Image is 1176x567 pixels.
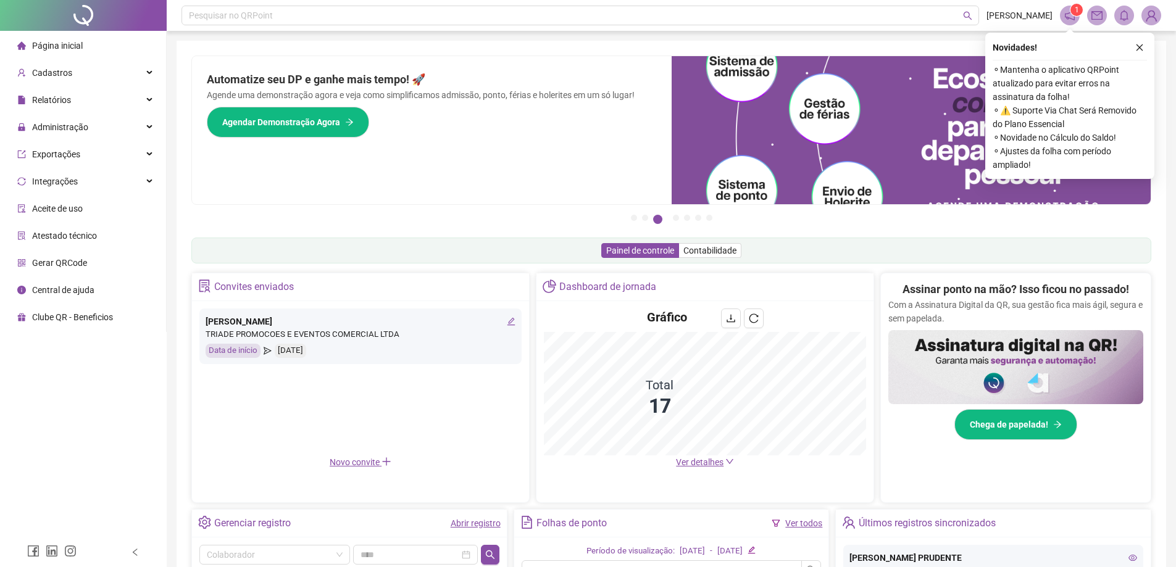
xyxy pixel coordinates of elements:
h2: Automatize seu DP e ganhe mais tempo! 🚀 [207,71,657,88]
h4: Gráfico [647,308,687,326]
span: download [726,313,736,323]
sup: 1 [1070,4,1083,16]
span: Chega de papelada! [970,418,1048,431]
span: Exportações [32,149,80,159]
span: edit [748,546,756,554]
span: down [725,457,734,466]
div: [DATE] [717,545,743,558]
span: arrow-right [345,118,354,126]
a: Abrir registro [451,518,501,528]
span: notification [1064,10,1075,21]
span: sync [17,177,26,186]
span: linkedin [46,545,58,557]
span: Relatórios [32,95,71,105]
span: reload [749,313,759,323]
span: [PERSON_NAME] [986,9,1053,22]
span: eye [1128,553,1137,562]
span: Novo convite [330,457,391,467]
a: Ver detalhes down [676,457,734,467]
span: filter [772,519,780,528]
button: Chega de papelada! [954,409,1077,440]
span: left [131,548,140,557]
iframe: Intercom live chat [1134,525,1164,555]
span: search [485,550,495,560]
span: file [17,96,26,104]
div: Folhas de ponto [536,513,607,534]
div: TRIADE PROMOCOES E EVENTOS COMERCIAL LTDA [206,328,515,341]
div: - [710,545,712,558]
span: ⚬ Ajustes da folha com período ampliado! [993,144,1147,172]
p: Com a Assinatura Digital da QR, sua gestão fica mais ágil, segura e sem papelada. [888,298,1143,325]
span: ⚬ Novidade no Cálculo do Saldo! [993,131,1147,144]
span: bell [1119,10,1130,21]
span: instagram [64,545,77,557]
span: export [17,150,26,159]
span: Ver detalhes [676,457,724,467]
span: file-text [520,516,533,529]
span: setting [198,516,211,529]
p: Agende uma demonstração agora e veja como simplificamos admissão, ponto, férias e holerites em um... [207,88,657,102]
div: [DATE] [275,344,306,358]
span: send [264,344,272,358]
span: Gerar QRCode [32,258,87,268]
span: search [963,11,972,20]
span: Atestado técnico [32,231,97,241]
span: arrow-right [1053,420,1062,429]
span: Novidades ! [993,41,1037,54]
span: lock [17,123,26,131]
span: 1 [1075,6,1079,14]
span: Central de ajuda [32,285,94,295]
span: home [17,41,26,50]
span: gift [17,313,26,321]
img: banner%2F02c71560-61a6-44d4-94b9-c8ab97240462.png [888,330,1143,404]
button: 6 [695,215,701,221]
span: solution [198,279,211,292]
span: info-circle [17,286,26,294]
span: Cadastros [32,68,72,78]
button: 3 [653,215,662,224]
span: ⚬ ⚠️ Suporte Via Chat Será Removido do Plano Essencial [993,104,1147,131]
span: audit [17,204,26,213]
button: 4 [673,215,679,221]
span: facebook [27,545,40,557]
button: 1 [631,215,637,221]
span: ⚬ Mantenha o aplicativo QRPoint atualizado para evitar erros na assinatura da folha! [993,63,1147,104]
span: Contabilidade [683,246,736,255]
div: [PERSON_NAME] PRUDENTE [849,551,1137,565]
span: qrcode [17,259,26,267]
button: 2 [642,215,648,221]
span: plus [382,457,391,466]
span: team [842,516,855,529]
span: Aceite de uso [32,204,83,213]
h2: Assinar ponto na mão? Isso ficou no passado! [903,281,1129,298]
div: Data de início [206,344,261,358]
div: Convites enviados [214,276,294,297]
div: Período de visualização: [586,545,675,558]
span: Página inicial [32,41,83,51]
span: solution [17,231,26,240]
span: Administração [32,122,88,132]
button: 5 [684,215,690,221]
button: 7 [706,215,712,221]
span: mail [1091,10,1103,21]
span: edit [507,317,515,326]
div: Gerenciar registro [214,513,291,534]
div: Dashboard de jornada [559,276,656,297]
span: pie-chart [543,279,556,292]
img: 80778 [1142,6,1161,25]
span: Agendar Demonstração Agora [222,115,340,129]
span: Clube QR - Beneficios [32,312,113,322]
img: banner%2Fd57e337e-a0d3-4837-9615-f134fc33a8e6.png [672,56,1151,204]
span: Integrações [32,176,78,186]
div: [DATE] [680,545,705,558]
div: Últimos registros sincronizados [859,513,996,534]
span: user-add [17,68,26,77]
span: close [1135,43,1144,52]
button: Agendar Demonstração Agora [207,107,369,138]
div: [PERSON_NAME] [206,315,515,328]
span: Painel de controle [606,246,674,255]
a: Ver todos [785,518,822,528]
